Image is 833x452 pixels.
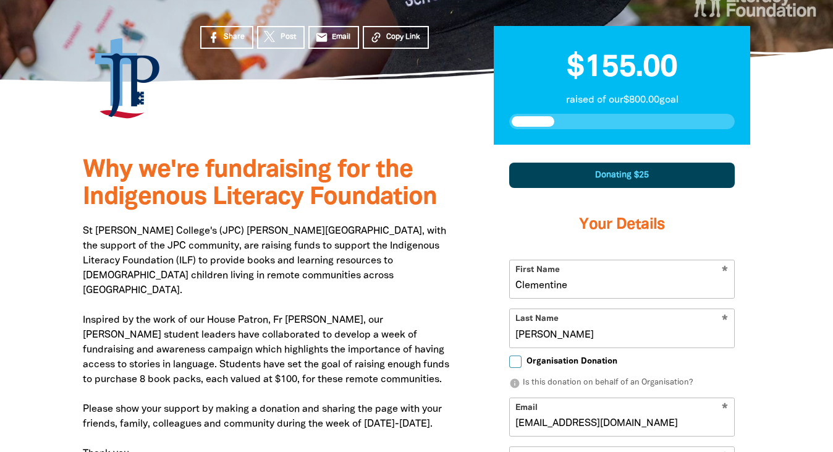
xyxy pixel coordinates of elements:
[200,26,253,49] a: Share
[257,26,305,49] a: Post
[363,26,429,49] button: Copy Link
[509,200,735,250] h3: Your Details
[509,356,522,368] input: Organisation Donation
[509,377,735,390] p: Is this donation on behalf of an Organisation?
[224,32,245,43] span: Share
[281,32,296,43] span: Post
[509,163,735,188] div: Donating $25
[567,54,677,82] span: $155.00
[83,159,437,209] span: Why we're fundraising for the Indigenous Literacy Foundation
[308,26,359,49] a: emailEmail
[332,32,350,43] span: Email
[526,356,617,367] span: Organisation Donation
[509,93,735,108] p: raised of our $800.00 goal
[386,32,420,43] span: Copy Link
[315,31,328,44] i: email
[509,378,520,389] i: info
